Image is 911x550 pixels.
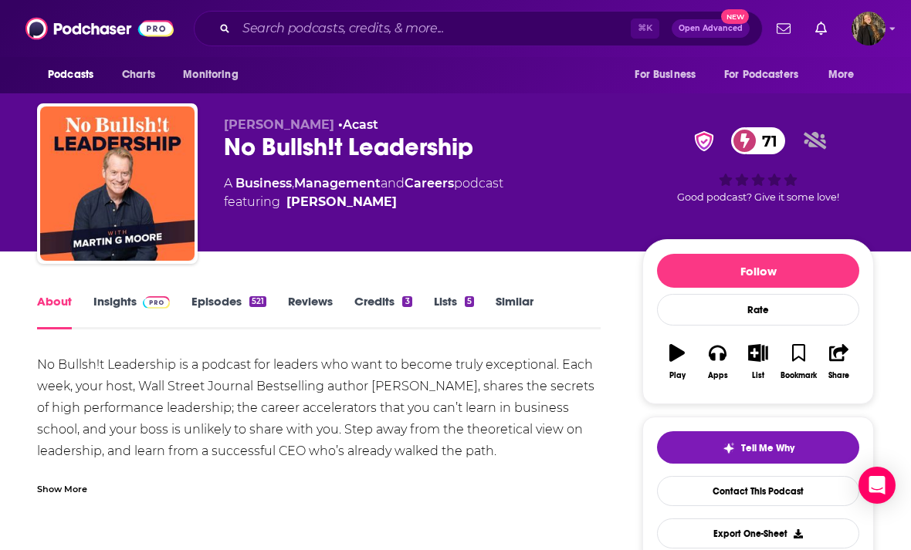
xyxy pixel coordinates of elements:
div: 3 [402,296,411,307]
a: Credits3 [354,294,411,329]
span: 71 [747,127,785,154]
button: Play [657,334,697,390]
img: Podchaser - Follow, Share and Rate Podcasts [25,14,174,43]
button: Show profile menu [852,12,886,46]
div: No Bullsh!t Leadership is a podcast for leaders who want to become truly exceptional. Each week, ... [37,354,601,505]
img: verified Badge [689,131,719,151]
button: Open AdvancedNew [672,19,750,38]
div: Play [669,371,686,380]
div: 5 [465,296,474,307]
a: Show notifications dropdown [770,15,797,42]
button: open menu [624,60,715,89]
div: Apps [708,371,728,380]
a: Show notifications dropdown [809,15,833,42]
a: Business [235,176,292,191]
span: New [721,9,749,24]
a: About [37,294,72,329]
button: tell me why sparkleTell Me Why [657,431,859,464]
span: ⌘ K [631,19,659,39]
span: and [381,176,405,191]
span: [PERSON_NAME] [224,117,334,132]
a: Episodes521 [191,294,266,329]
div: A podcast [224,174,503,211]
div: Open Intercom Messenger [859,467,896,504]
a: Careers [405,176,454,191]
span: Open Advanced [679,25,743,32]
button: Apps [697,334,737,390]
a: Similar [496,294,533,329]
span: For Business [635,64,696,86]
img: tell me why sparkle [723,442,735,454]
div: Search podcasts, credits, & more... [194,11,763,46]
a: Acast [343,117,378,132]
img: User Profile [852,12,886,46]
div: verified Badge71Good podcast? Give it some love! [642,117,874,213]
span: Good podcast? Give it some love! [677,191,839,203]
button: open menu [172,60,258,89]
a: Reviews [288,294,333,329]
span: Tell Me Why [741,442,794,454]
button: open menu [37,60,113,89]
div: 521 [249,296,266,307]
span: Charts [122,64,155,86]
a: InsightsPodchaser Pro [93,294,170,329]
a: Charts [112,60,164,89]
div: Rate [657,294,859,326]
a: 71 [731,127,785,154]
button: Follow [657,254,859,288]
button: Export One-Sheet [657,518,859,548]
span: More [828,64,855,86]
button: open menu [714,60,821,89]
button: open menu [818,60,874,89]
input: Search podcasts, credits, & more... [236,16,631,41]
span: featuring [224,193,503,211]
div: List [752,371,764,380]
button: List [738,334,778,390]
img: Podchaser Pro [143,296,170,309]
span: Podcasts [48,64,93,86]
span: , [292,176,294,191]
button: Share [819,334,859,390]
img: No Bullsh!t Leadership [40,106,195,261]
div: Bookmark [781,371,817,380]
a: Contact This Podcast [657,476,859,506]
div: Share [828,371,849,380]
span: • [338,117,378,132]
a: Martin G. Moore [286,193,397,211]
button: Bookmark [778,334,818,390]
span: Monitoring [183,64,238,86]
span: For Podcasters [724,64,798,86]
a: Lists5 [434,294,474,329]
a: Management [294,176,381,191]
span: Logged in as anamarquis [852,12,886,46]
